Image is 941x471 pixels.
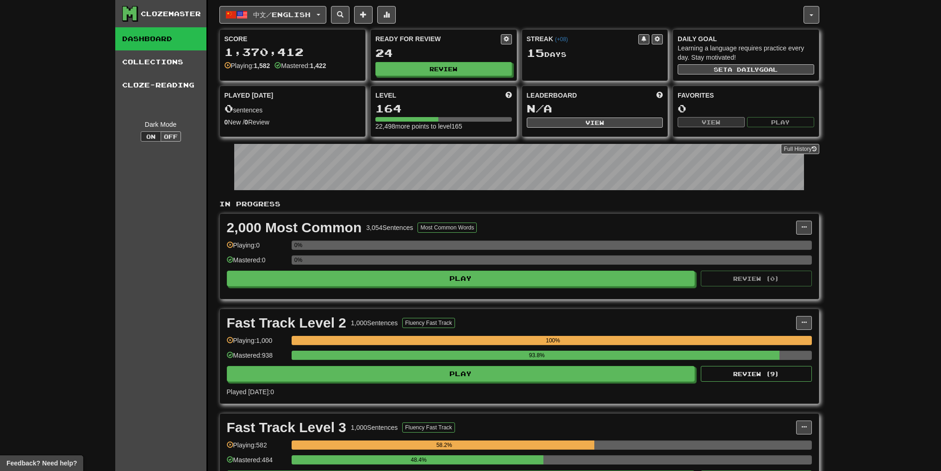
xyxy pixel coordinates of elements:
[351,318,398,328] div: 1,000 Sentences
[244,118,248,126] strong: 0
[678,34,814,43] div: Daily Goal
[141,131,161,142] button: On
[375,34,501,43] div: Ready for Review
[527,46,544,59] span: 15
[227,255,287,271] div: Mastered: 0
[115,27,206,50] a: Dashboard
[254,62,270,69] strong: 1,582
[678,43,814,62] div: Learning a language requires practice every day. Stay motivated!
[656,91,663,100] span: This week in points, UTC
[375,62,512,76] button: Review
[527,34,639,43] div: Streak
[527,118,663,128] button: View
[701,271,812,286] button: Review (0)
[294,455,543,465] div: 48.4%
[294,351,779,360] div: 93.8%
[701,366,812,382] button: Review (9)
[141,9,201,19] div: Clozemaster
[678,117,745,127] button: View
[678,64,814,74] button: Seta dailygoal
[402,318,455,328] button: Fluency Fast Track
[6,459,77,468] span: Open feedback widget
[402,422,455,433] button: Fluency Fast Track
[224,91,274,100] span: Played [DATE]
[224,61,270,70] div: Playing:
[505,91,512,100] span: Score more points to level up
[555,36,568,43] a: (+08)
[527,47,663,59] div: Day s
[527,91,577,100] span: Leaderboard
[227,421,347,434] div: Fast Track Level 3
[161,131,181,142] button: Off
[227,455,287,471] div: Mastered: 484
[227,336,287,351] div: Playing: 1,000
[115,74,206,97] a: Cloze-Reading
[527,102,552,115] span: N/A
[747,117,814,127] button: Play
[728,66,759,73] span: a daily
[274,61,326,70] div: Mastered:
[219,199,819,209] p: In Progress
[224,118,228,126] strong: 0
[227,351,287,366] div: Mastered: 938
[253,11,311,19] span: 中文 / English
[351,423,398,432] div: 1,000 Sentences
[375,122,512,131] div: 22,498 more points to level 165
[781,144,819,154] a: Full History
[224,102,233,115] span: 0
[310,62,326,69] strong: 1,422
[375,103,512,114] div: 164
[377,6,396,24] button: More stats
[227,366,695,382] button: Play
[227,316,347,330] div: Fast Track Level 2
[227,221,362,235] div: 2,000 Most Common
[227,440,287,456] div: Playing: 582
[294,440,594,450] div: 58.2%
[227,388,274,396] span: Played [DATE]: 0
[678,91,814,100] div: Favorites
[375,47,512,59] div: 24
[375,91,396,100] span: Level
[224,103,361,115] div: sentences
[115,50,206,74] a: Collections
[366,223,413,232] div: 3,054 Sentences
[294,336,812,345] div: 100%
[227,241,287,256] div: Playing: 0
[331,6,349,24] button: Search sentences
[224,118,361,127] div: New / Review
[354,6,373,24] button: Add sentence to collection
[678,103,814,114] div: 0
[122,120,199,129] div: Dark Mode
[224,46,361,58] div: 1,370,412
[227,271,695,286] button: Play
[219,6,326,24] button: 中文/English
[418,223,477,233] button: Most Common Words
[224,34,361,43] div: Score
